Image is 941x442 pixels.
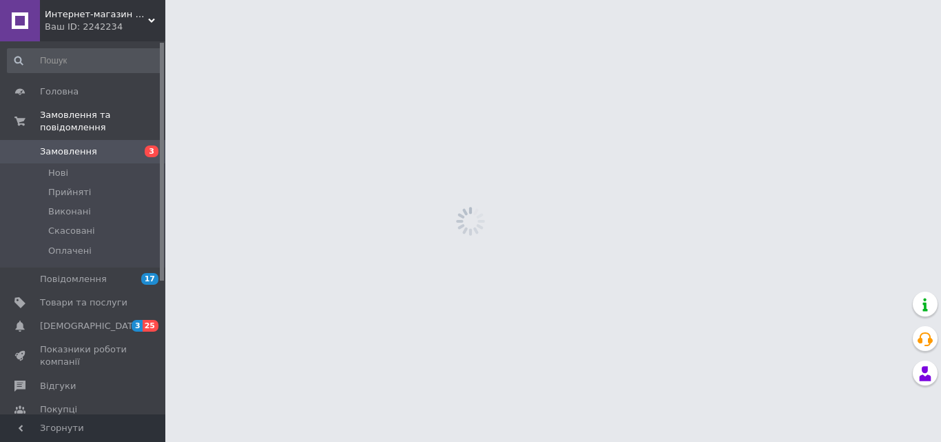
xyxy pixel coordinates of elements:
span: Замовлення [40,145,97,158]
span: Показники роботи компанії [40,343,127,368]
span: Виконані [48,205,91,218]
span: Интернет-магазин обуви и белья "Комфорт" [45,8,148,21]
input: Пошук [7,48,163,73]
span: Покупці [40,403,77,416]
span: Головна [40,86,79,98]
span: 17 [141,273,158,285]
span: 3 [132,320,143,332]
span: [DEMOGRAPHIC_DATA] [40,320,142,332]
span: Оплачені [48,245,92,257]
div: Ваш ID: 2242234 [45,21,165,33]
span: Нові [48,167,68,179]
span: Замовлення та повідомлення [40,109,165,134]
span: Повідомлення [40,273,107,285]
span: 25 [143,320,158,332]
span: Скасовані [48,225,95,237]
span: Товари та послуги [40,297,127,309]
span: Прийняті [48,186,91,199]
span: 3 [145,145,158,157]
span: Відгуки [40,380,76,392]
